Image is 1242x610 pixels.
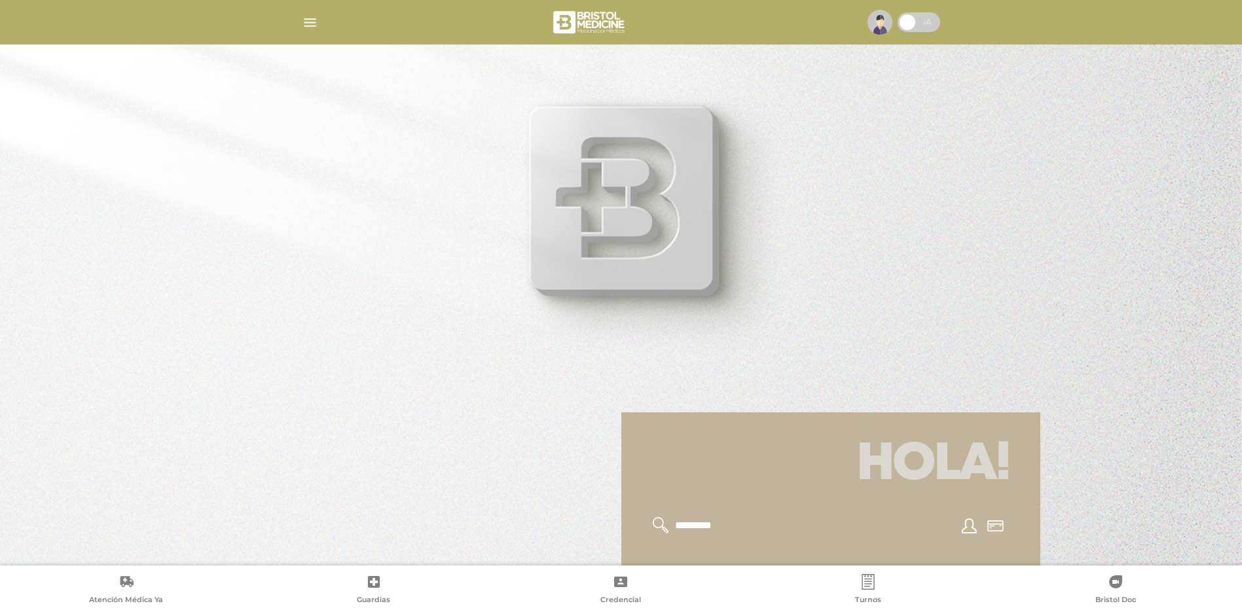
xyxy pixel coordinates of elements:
[855,595,881,607] span: Turnos
[89,595,163,607] span: Atención Médica Ya
[551,7,629,38] img: bristol-medicine-blanco.png
[498,574,745,607] a: Credencial
[868,10,892,35] img: profile-placeholder.svg
[992,574,1239,607] a: Bristol Doc
[302,14,318,31] img: Cober_menu-lines-white.svg
[3,574,250,607] a: Atención Médica Ya
[357,595,390,607] span: Guardias
[1095,595,1136,607] span: Bristol Doc
[744,574,992,607] a: Turnos
[637,428,1025,501] h1: Hola!
[600,595,641,607] span: Credencial
[250,574,498,607] a: Guardias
